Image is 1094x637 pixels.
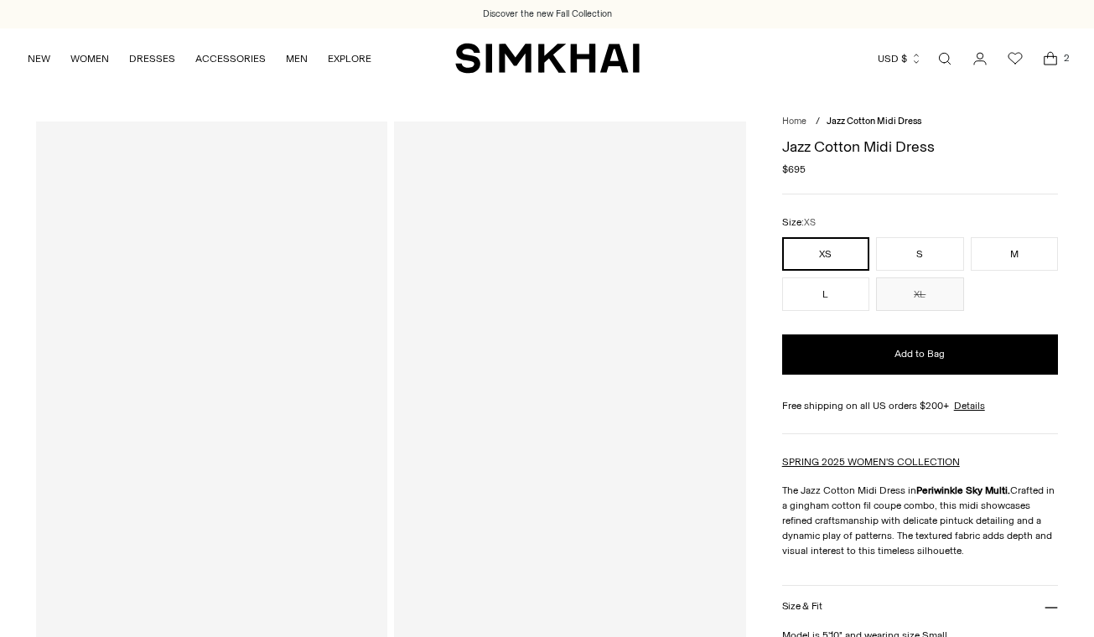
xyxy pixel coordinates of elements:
a: Open cart modal [1034,42,1067,75]
div: / [816,115,820,129]
span: XS [804,217,816,228]
div: Free shipping on all US orders $200+ [782,398,1058,413]
a: Details [954,398,985,413]
button: S [876,237,963,271]
a: DRESSES [129,40,175,77]
a: Go to the account page [963,42,997,75]
a: EXPLORE [328,40,371,77]
button: XL [876,277,963,311]
p: The Jazz Cotton Midi Dress in Crafted in a gingham cotton fil coupe combo, this midi showcases re... [782,483,1058,558]
button: USD $ [878,40,922,77]
button: M [971,237,1058,271]
button: Add to Bag [782,334,1058,375]
button: XS [782,237,869,271]
button: L [782,277,869,311]
span: Jazz Cotton Midi Dress [827,116,921,127]
a: NEW [28,40,50,77]
a: SPRING 2025 WOMEN'S COLLECTION [782,456,960,468]
label: Size: [782,215,816,230]
nav: breadcrumbs [782,115,1058,129]
a: SIMKHAI [455,42,640,75]
span: 2 [1059,50,1074,65]
a: Wishlist [998,42,1032,75]
a: Open search modal [928,42,962,75]
button: Size & Fit [782,586,1058,629]
a: Home [782,116,806,127]
strong: Periwinkle Sky Multi. [916,484,1010,496]
a: ACCESSORIES [195,40,266,77]
span: $695 [782,162,806,177]
a: Discover the new Fall Collection [483,8,612,21]
span: Add to Bag [894,347,945,361]
h1: Jazz Cotton Midi Dress [782,139,1058,154]
a: WOMEN [70,40,109,77]
a: MEN [286,40,308,77]
h3: Size & Fit [782,601,822,612]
